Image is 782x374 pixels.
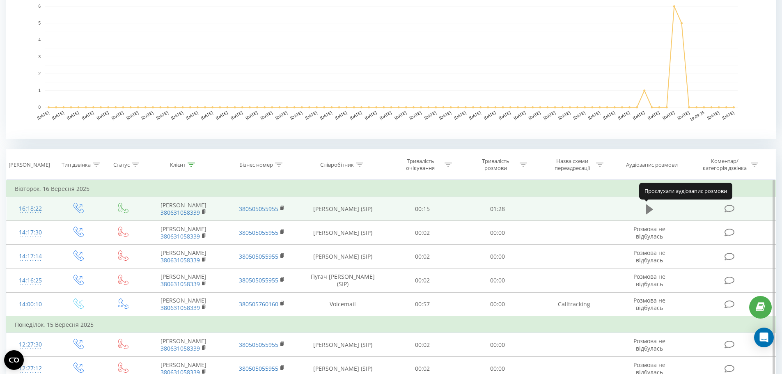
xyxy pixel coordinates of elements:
td: 00:00 [460,245,535,268]
div: Назва схеми переадресації [550,158,594,172]
a: 380631058339 [161,304,200,312]
text: [DATE] [677,110,690,120]
div: Клієнт [170,161,186,168]
td: Понеділок, 15 Вересня 2025 [7,317,776,333]
text: [DATE] [305,110,318,120]
div: Прослухати аудіозапис розмови [639,183,732,199]
text: [DATE] [260,110,273,120]
a: 380505055955 [239,252,278,260]
div: 12:27:30 [15,337,46,353]
td: [PERSON_NAME] (SIP) [301,221,385,245]
a: 380631058339 [161,209,200,216]
span: Розмова не відбулась [633,337,665,352]
text: [DATE] [498,110,511,120]
td: [PERSON_NAME] (SIP) [301,333,385,357]
div: 14:17:14 [15,248,46,264]
text: [DATE] [111,110,124,120]
a: 380505055955 [239,365,278,372]
a: 380505055955 [239,229,278,236]
button: Open CMP widget [4,350,24,370]
td: 00:00 [460,292,535,317]
td: Voicemail [301,292,385,317]
div: 14:17:30 [15,225,46,241]
div: Open Intercom Messenger [754,328,774,347]
td: [PERSON_NAME] [144,197,222,221]
div: 14:16:25 [15,273,46,289]
div: Тип дзвінка [62,161,91,168]
div: Тривалість очікування [399,158,443,172]
text: [DATE] [141,110,154,120]
td: [PERSON_NAME] [144,245,222,268]
text: [DATE] [156,110,169,120]
td: 00:00 [460,221,535,245]
text: [DATE] [349,110,362,120]
text: [DATE] [275,110,288,120]
text: [DATE] [424,110,437,120]
text: [DATE] [721,110,735,120]
text: [DATE] [662,110,675,120]
span: Розмова не відбулась [633,249,665,264]
a: 380631058339 [161,280,200,288]
text: [DATE] [245,110,258,120]
td: 00:02 [385,333,460,357]
text: [DATE] [334,110,348,120]
td: Пугач [PERSON_NAME] (SIP) [301,268,385,292]
div: [PERSON_NAME] [9,161,50,168]
a: 380505055955 [239,341,278,349]
td: 00:02 [385,221,460,245]
text: [DATE] [66,110,80,120]
text: [DATE] [394,110,407,120]
text: [DATE] [230,110,243,120]
a: 380631058339 [161,344,200,352]
td: [PERSON_NAME] [144,268,222,292]
text: [DATE] [543,110,556,120]
td: [PERSON_NAME] [144,292,222,317]
td: [PERSON_NAME] (SIP) [301,197,385,221]
text: [DATE] [409,110,422,120]
td: 00:00 [460,333,535,357]
text: [DATE] [617,110,631,120]
div: 14:00:10 [15,296,46,312]
div: Коментар/категорія дзвінка [701,158,749,172]
td: [PERSON_NAME] [144,333,222,357]
text: 1 [38,88,41,93]
text: [DATE] [215,110,229,120]
text: [DATE] [200,110,214,120]
span: Розмова не відбулась [633,225,665,240]
text: 6 [38,4,41,9]
text: [DATE] [647,110,660,120]
div: Статус [113,161,130,168]
a: 380505055955 [239,276,278,284]
text: [DATE] [319,110,333,120]
td: 00:15 [385,197,460,221]
text: [DATE] [587,110,601,120]
text: [DATE] [602,110,616,120]
text: [DATE] [632,110,646,120]
text: 3 [38,55,41,59]
text: [DATE] [438,110,452,120]
text: [DATE] [706,110,720,120]
text: [DATE] [170,110,184,120]
text: [DATE] [528,110,541,120]
text: [DATE] [468,110,482,120]
text: 2 [38,71,41,76]
a: 380631058339 [161,256,200,264]
text: [DATE] [37,110,50,120]
a: 380631058339 [161,232,200,240]
div: Тривалість розмови [474,158,518,172]
text: 4 [38,38,41,42]
td: [PERSON_NAME] [144,221,222,245]
text: [DATE] [289,110,303,120]
td: Вівторок, 16 Вересня 2025 [7,181,776,197]
text: 5 [38,21,41,25]
td: [PERSON_NAME] (SIP) [301,245,385,268]
div: Бізнес номер [239,161,273,168]
text: [DATE] [557,110,571,120]
div: Аудіозапис розмови [626,161,678,168]
text: [DATE] [96,110,110,120]
text: [DATE] [483,110,497,120]
text: [DATE] [364,110,378,120]
td: 01:28 [460,197,535,221]
text: [DATE] [573,110,586,120]
a: 380505760160 [239,300,278,308]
